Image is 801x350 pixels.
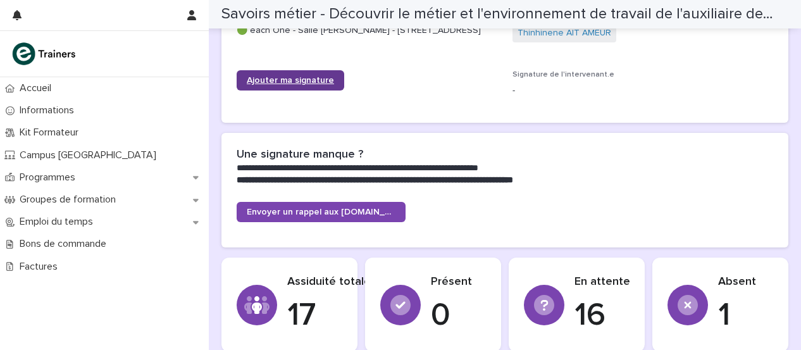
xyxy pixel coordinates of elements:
font: Absent [718,276,756,287]
font: 16 [574,299,605,332]
font: Bons de commande [20,239,106,249]
font: 17 [287,299,316,332]
font: Envoyer un rappel aux [DOMAIN_NAME] [247,208,412,216]
font: 1 [718,299,730,332]
font: Ajouter ma signature [247,76,334,85]
font: Informations [20,105,74,115]
font: Accueil [20,83,51,93]
img: K0CqGN7SDeD6s4JG8KQk [10,41,80,66]
font: 0 [431,299,450,332]
a: Thinhinene AIT AMEUR [518,27,611,40]
font: Programmes [20,172,75,182]
a: Ajouter ma signature [237,70,344,91]
font: Assiduité totale [287,276,371,287]
font: Présent [431,276,472,287]
font: Emploi du temps [20,216,93,227]
font: - [512,86,515,95]
font: Factures [20,261,58,272]
font: Savoirs métier - Découvrir le métier et l'environnement de travail de l'auxiliaire de vie [221,6,786,22]
font: En attente [574,276,630,287]
font: Groupes de formation [20,194,116,204]
font: Une signature manque ? [237,149,363,160]
font: Signature de l'intervenant.e [512,71,614,78]
font: Thinhinene AIT AMEUR [518,28,611,37]
font: 🟢 each One - Salle [PERSON_NAME] - [STREET_ADDRESS] [237,26,481,35]
a: Envoyer un rappel aux [DOMAIN_NAME] [237,202,406,222]
font: Campus [GEOGRAPHIC_DATA] [20,150,156,160]
font: Kit Formateur [20,127,78,137]
h2: Savoirs métier - Découvrir le métier et l'environnement de travail de l'auxiliaire de vie [221,5,774,23]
